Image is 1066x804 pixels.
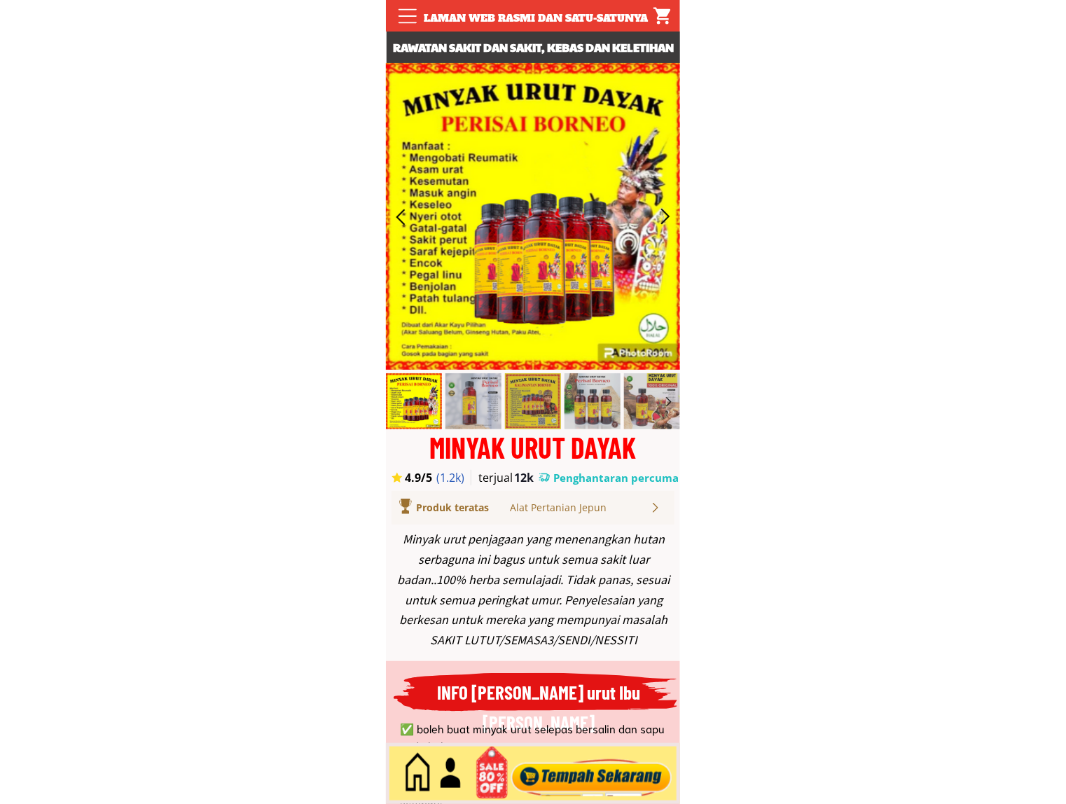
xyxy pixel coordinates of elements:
[427,677,650,737] h3: INFO [PERSON_NAME] urut Ibu [PERSON_NAME]
[478,470,526,485] h3: terjual
[510,500,649,515] div: Alat Pertanian Jepun
[394,529,674,651] div: Minyak urut penjagaan yang menenangkan hutan serbaguna ini bagus untuk semua sakit luar badan..10...
[386,433,680,462] div: MINYAK URUT DAYAK
[406,470,445,485] h3: 4.9/5
[514,470,538,485] h3: 12k
[554,471,680,485] h3: Penghantaran percuma
[437,470,473,485] h3: (1.2k)
[416,500,529,515] div: Produk teratas
[417,11,656,26] div: Laman web rasmi dan satu-satunya
[387,39,681,57] h3: Rawatan sakit dan sakit, kebas dan keletihan
[390,719,680,755] li: ✅ boleh buat minyak urut selepas bersalin dan sapu pada baby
